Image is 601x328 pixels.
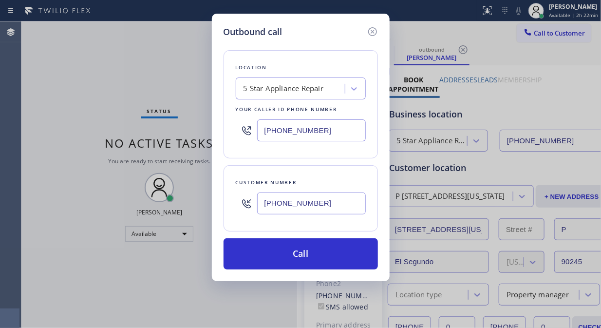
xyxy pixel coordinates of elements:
div: Customer number [236,177,366,188]
div: Your caller id phone number [236,104,366,115]
div: 5 Star Appliance Repair [244,83,324,95]
input: (123) 456-7890 [257,193,366,214]
button: Call [224,238,378,270]
input: (123) 456-7890 [257,119,366,141]
div: Location [236,62,366,73]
